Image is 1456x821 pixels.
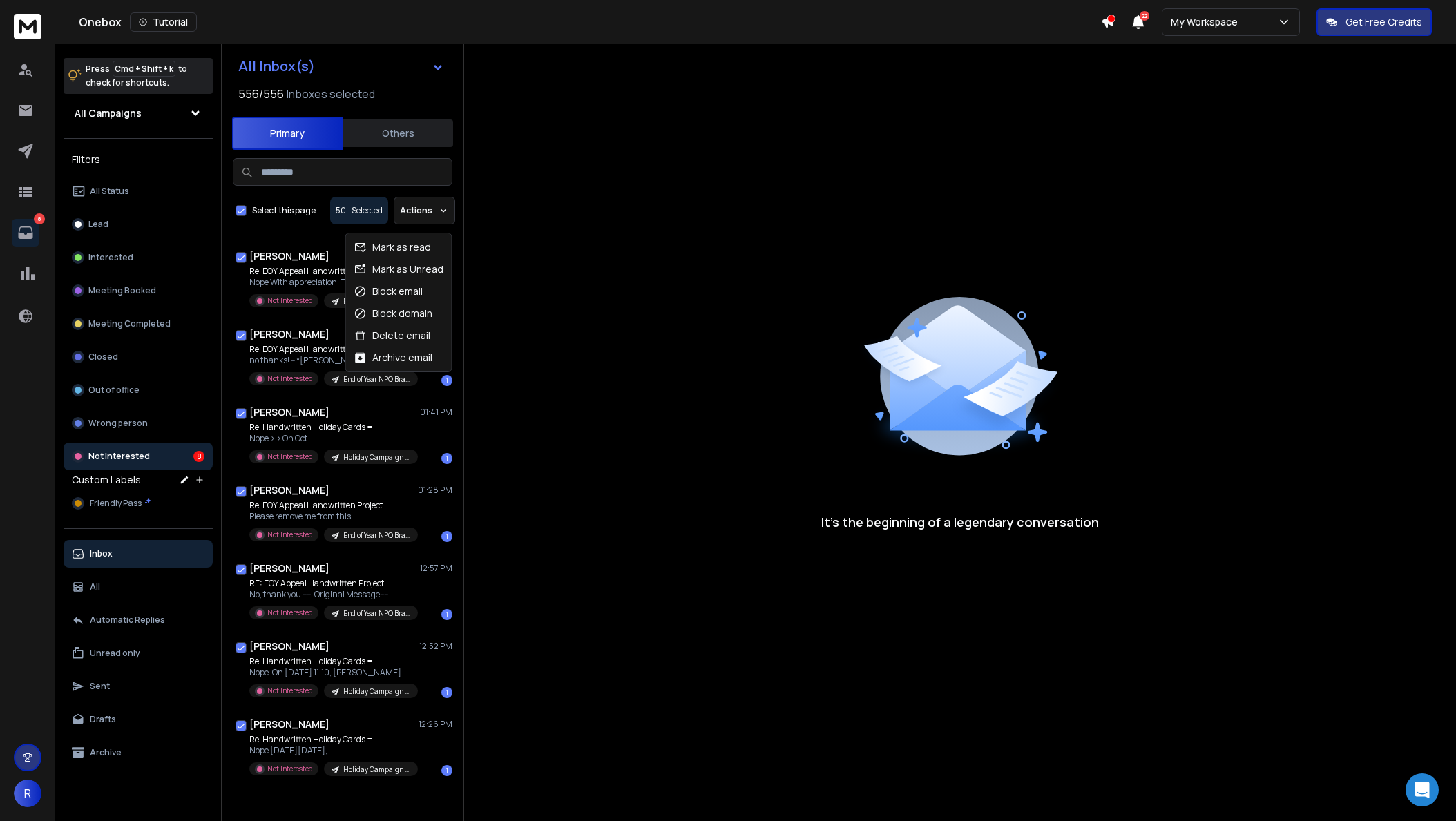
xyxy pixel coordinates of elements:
p: Re: Handwritten Holiday Cards = [249,422,415,433]
div: Block domain [354,307,432,320]
p: All [90,581,100,592]
p: Wrong person [88,418,148,429]
p: Sent [90,681,110,692]
p: Meeting Completed [88,318,171,329]
span: 556 / 556 [238,86,284,102]
p: 01:28 PM [418,485,452,496]
p: Archive [90,747,122,758]
p: 12:57 PM [420,563,452,574]
p: Not Interested [267,608,313,618]
p: Holiday Campaign SN Contacts [343,764,410,775]
p: Re: Handwritten Holiday Cards = [249,656,415,667]
span: 22 [1140,11,1149,21]
button: Tutorial [130,12,197,32]
p: 12:26 PM [419,719,452,730]
h3: Custom Labels [72,473,141,487]
div: Block email [354,284,423,298]
button: Primary [232,117,343,150]
span: R [14,780,41,807]
p: Meeting Booked [88,285,156,296]
p: Press to check for shortcuts. [86,62,187,90]
h1: [PERSON_NAME] [249,483,329,497]
div: Archive email [354,351,432,365]
p: Lead [88,219,108,230]
p: End of Year NPO Brass [343,374,410,385]
h1: [PERSON_NAME] [249,561,329,575]
p: All Status [90,186,129,197]
p: Not Interested [88,451,150,462]
p: Out of office [88,385,140,396]
div: 1 [441,453,452,464]
p: Nope. On [DATE] 11:10, [PERSON_NAME] [249,667,415,678]
div: Open Intercom Messenger [1406,773,1439,806]
p: Automatic Replies [90,615,165,626]
p: Please remove me from this [249,511,415,522]
p: It’s the beginning of a legendary conversation [821,512,1099,532]
div: 1 [441,531,452,542]
h1: [PERSON_NAME] [249,639,329,653]
h1: [PERSON_NAME] [249,717,329,731]
div: 1 [441,765,452,776]
h1: All Inbox(s) [238,59,315,73]
p: End of Year NPO Brass [343,296,410,307]
p: Holiday Campaign SN Contacts [343,452,410,463]
p: Holiday Campaign SN Contacts [343,686,410,697]
p: RE: EOY Appeal Handwritten Project [249,578,415,589]
div: 1 [441,687,452,698]
p: Closed [88,351,118,363]
p: Re: EOY Appeal Handwritten Project [249,344,415,355]
p: Drafts [90,714,116,725]
p: no thanks! -- *[PERSON_NAME]* [249,355,415,366]
p: Re: Handwritten Holiday Cards = [249,734,415,745]
p: End of Year NPO Brass [343,608,410,619]
h1: [PERSON_NAME] [249,327,329,341]
div: 1 [441,609,452,620]
p: 01:41 PM [420,407,452,418]
h1: [PERSON_NAME] [249,249,329,263]
h1: [PERSON_NAME] [249,405,329,419]
p: Actions [400,205,432,216]
p: Unread only [90,648,140,659]
p: Selected [352,205,383,216]
p: Re: EOY Appeal Handwritten Project [249,500,415,511]
p: No, thank you -----Original Message----- [249,589,415,600]
p: 12:52 PM [419,641,452,652]
div: Onebox [79,12,1101,32]
div: 8 [193,451,204,462]
div: Mark as read [354,240,431,254]
span: 50 [336,205,346,216]
label: Select this page [252,205,316,216]
p: Not Interested [267,764,313,774]
span: Friendly Pass [90,498,142,509]
button: Others [343,118,453,148]
p: Nope With appreciation, Tarik [A [249,277,415,288]
div: Delete email [354,329,430,342]
p: Not Interested [267,296,313,306]
p: Nope [DATE][DATE], [249,745,415,756]
p: Interested [88,252,133,263]
h3: Filters [64,150,213,169]
p: Get Free Credits [1345,15,1422,29]
p: Not Interested [267,530,313,540]
div: 1 [441,375,452,386]
p: Re: EOY Appeal Handwritten Project [249,266,415,277]
p: Inbox [90,548,113,559]
p: Nope > > On Oct [249,433,415,444]
span: Cmd + Shift + k [113,61,175,77]
p: Not Interested [267,452,313,462]
p: My Workspace [1171,15,1243,29]
p: Not Interested [267,686,313,696]
p: 8 [34,213,45,224]
h3: Inboxes selected [287,86,375,102]
p: Not Interested [267,374,313,384]
div: Mark as Unread [354,262,443,276]
p: End of Year NPO Brass [343,530,410,541]
h1: All Campaigns [75,106,142,120]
